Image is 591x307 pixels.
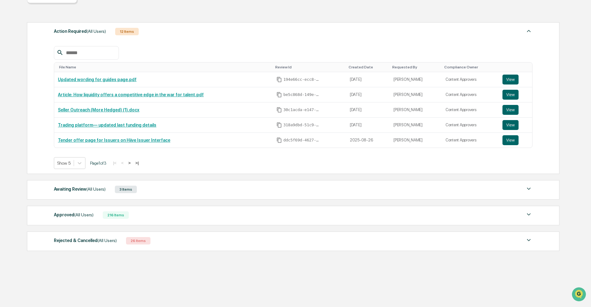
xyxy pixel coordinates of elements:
button: View [502,90,519,100]
span: Preclearance [12,78,40,84]
a: View [502,135,528,145]
a: View [502,75,528,84]
div: Toggle SortBy [275,65,344,69]
div: 🖐️ [6,79,11,84]
td: [PERSON_NAME] [390,72,442,87]
a: View [502,105,528,115]
img: caret [525,211,532,218]
span: (All Users) [74,212,93,217]
button: View [502,105,519,115]
span: 194e66cc-ecc8-4dc3-9501-03aeaf1f7ffc [283,77,320,82]
span: (All Users) [86,187,106,192]
a: 🖐️Preclearance [4,76,42,87]
td: Content Approvers [442,72,499,87]
td: [PERSON_NAME] [390,87,442,102]
button: View [502,120,519,130]
a: View [502,120,528,130]
div: 216 Items [103,211,129,219]
span: Copy Id [276,92,282,97]
div: Toggle SortBy [504,65,530,69]
button: Start new chat [105,49,113,57]
button: >| [133,160,141,166]
div: 🔎 [6,90,11,95]
td: Content Approvers [442,87,499,102]
div: 3 Items [115,186,137,193]
a: View [502,90,528,100]
td: [DATE] [346,72,390,87]
div: 26 Items [126,237,150,244]
span: Copy Id [276,107,282,113]
button: < [119,160,125,166]
a: 🗄️Attestations [42,76,79,87]
img: caret [525,185,532,192]
a: Updated wording for guides page.pdf [58,77,137,82]
span: Copy Id [276,77,282,82]
span: 30c1acda-e147-43ff-aa23-f3c7b4154677 [283,107,320,112]
a: Seller Outreach (More Hedged) (1).docx [58,107,139,112]
td: [DATE] [346,118,390,133]
div: 🗄️ [45,79,50,84]
button: > [126,160,133,166]
span: Pylon [62,105,75,110]
button: |< [111,160,118,166]
div: Start new chat [21,47,102,54]
span: be5c868d-149e-41fc-8b65-a09ade436db6 [283,92,320,97]
div: Action Required [54,27,106,35]
a: Tender offer page for Issuers on Hiive Issuer Interface [58,138,170,143]
td: 2025-08-26 [346,133,390,148]
span: Page 1 of 3 [90,161,106,166]
img: caret [525,236,532,244]
p: How can we help? [6,13,113,23]
div: 12 Items [115,28,139,35]
div: Awaiting Review [54,185,106,193]
div: Approved [54,211,93,219]
span: ddc5f69d-4627-4722-aeaa-ccc955e7ddc8 [283,138,320,143]
td: [PERSON_NAME] [390,102,442,118]
a: Powered byPylon [44,105,75,110]
td: [DATE] [346,102,390,118]
span: Attestations [51,78,77,84]
span: Copy Id [276,122,282,128]
td: Content Approvers [442,102,499,118]
span: Data Lookup [12,90,39,96]
span: Copy Id [276,137,282,143]
td: [PERSON_NAME] [390,118,442,133]
img: caret [525,27,532,35]
div: We're available if you need us! [21,54,78,58]
a: Trading platform— updated last funding details [58,123,156,128]
td: Content Approvers [442,118,499,133]
div: Toggle SortBy [349,65,387,69]
span: (All Users) [87,29,106,34]
a: Article: How liquidity offers a competitive edge in the war for talent.pdf [58,92,204,97]
div: Toggle SortBy [392,65,439,69]
td: Content Approvers [442,133,499,148]
div: Toggle SortBy [444,65,496,69]
button: View [502,135,519,145]
td: [DATE] [346,87,390,102]
div: Rejected & Cancelled [54,236,117,244]
div: Toggle SortBy [59,65,270,69]
a: 🔎Data Lookup [4,87,41,98]
button: View [502,75,519,84]
iframe: Open customer support [571,287,588,303]
img: 1746055101610-c473b297-6a78-478c-a979-82029cc54cd1 [6,47,17,58]
td: [PERSON_NAME] [390,133,442,148]
span: 318a9dbd-51c9-473e-9dd0-57efbaa2a655 [283,123,320,128]
span: (All Users) [98,238,117,243]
